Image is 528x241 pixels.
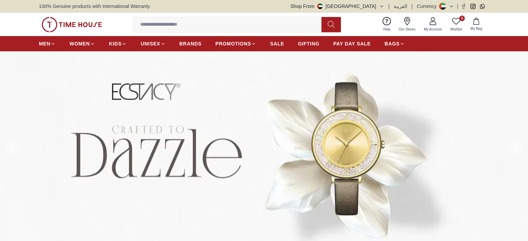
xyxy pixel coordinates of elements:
[39,37,56,50] a: MEN
[291,3,384,10] button: Shop From[GEOGRAPHIC_DATA]
[298,37,319,50] a: GIFTING
[333,40,371,47] span: PAY DAY SALE
[421,27,445,32] span: My Account
[396,27,418,32] span: Our Stores
[42,17,102,32] img: ...
[39,3,150,10] span: 100% Genuine products with International Warranty
[109,37,127,50] a: KIDS
[179,37,202,50] a: BRANDS
[411,3,413,10] span: |
[417,3,439,10] div: Currency
[69,40,90,47] span: WOMEN
[216,37,257,50] a: PROMOTIONS
[380,27,393,32] span: Help
[109,40,121,47] span: KIDS
[270,40,284,47] span: SALE
[141,40,160,47] span: UNISEX
[457,3,458,10] span: |
[270,37,284,50] a: SALE
[461,4,466,9] a: Facebook
[446,16,466,33] a: 0Wishlist
[385,37,405,50] a: BAGS
[379,16,395,33] a: Help
[395,16,420,33] a: Our Stores
[459,16,465,21] span: 0
[39,40,50,47] span: MEN
[470,4,476,9] a: Instagram
[317,3,323,9] img: United Arab Emirates
[69,37,95,50] a: WOMEN
[388,3,390,10] span: |
[480,4,485,9] a: Whatsapp
[385,40,400,47] span: BAGS
[179,40,202,47] span: BRANDS
[466,16,486,33] button: My Bag
[298,40,319,47] span: GIFTING
[216,40,251,47] span: PROMOTIONS
[333,37,371,50] a: PAY DAY SALE
[394,3,407,10] button: العربية
[468,26,485,31] span: My Bag
[447,27,465,32] span: Wishlist
[141,37,165,50] a: UNISEX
